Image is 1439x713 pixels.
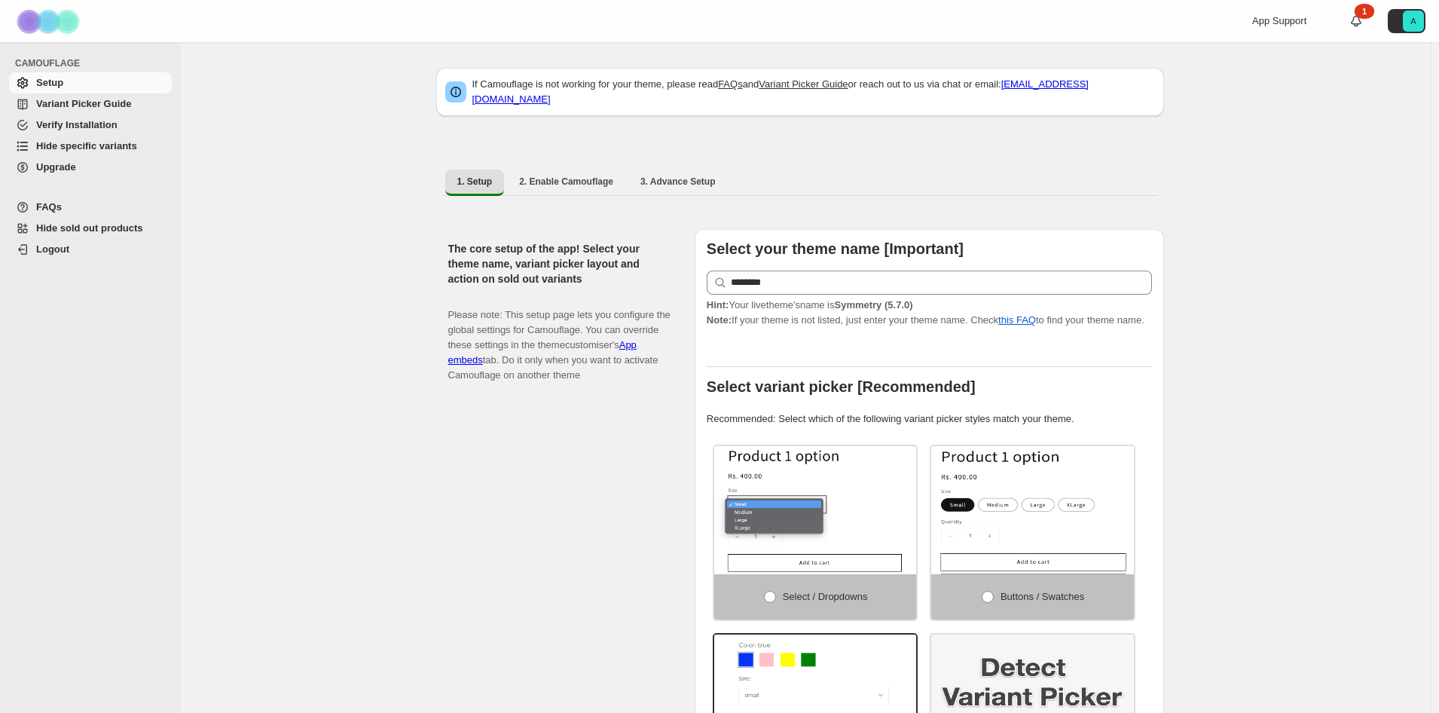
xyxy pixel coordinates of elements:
[36,222,143,234] span: Hide sold out products
[36,161,76,173] span: Upgrade
[472,77,1155,107] p: If Camouflage is not working for your theme, please read and or reach out to us via chat or email:
[1252,15,1306,26] span: App Support
[9,197,172,218] a: FAQs
[9,157,172,178] a: Upgrade
[759,78,848,90] a: Variant Picker Guide
[9,93,172,115] a: Variant Picker Guide
[1001,591,1084,602] span: Buttons / Swatches
[9,218,172,239] a: Hide sold out products
[36,98,131,109] span: Variant Picker Guide
[834,299,912,311] strong: Symmetry (5.7.0)
[707,378,976,395] b: Select variant picker [Recommended]
[9,115,172,136] a: Verify Installation
[36,243,69,255] span: Logout
[714,446,917,574] img: Select / Dropdowns
[707,240,964,257] b: Select your theme name [Important]
[640,176,716,188] span: 3. Advance Setup
[783,591,868,602] span: Select / Dropdowns
[707,314,732,326] strong: Note:
[9,136,172,157] a: Hide specific variants
[12,1,87,42] img: Camouflage
[718,78,743,90] a: FAQs
[36,201,62,213] span: FAQs
[519,176,613,188] span: 2. Enable Camouflage
[15,57,173,69] span: CAMOUFLAGE
[707,299,729,311] strong: Hint:
[457,176,493,188] span: 1. Setup
[1403,11,1424,32] span: Avatar with initials A
[1410,17,1416,26] text: A
[36,119,118,130] span: Verify Installation
[707,412,1152,427] p: Recommended: Select which of the following variant picker styles match your theme.
[448,241,671,286] h2: The core setup of the app! Select your theme name, variant picker layout and action on sold out v...
[9,72,172,93] a: Setup
[36,77,63,88] span: Setup
[707,298,1152,328] p: If your theme is not listed, just enter your theme name. Check to find your theme name.
[36,140,137,151] span: Hide specific variants
[931,446,1134,574] img: Buttons / Swatches
[448,292,671,383] p: Please note: This setup page lets you configure the global settings for Camouflage. You can overr...
[707,299,913,311] span: Your live theme's name is
[1355,4,1374,19] div: 1
[1388,9,1425,33] button: Avatar with initials A
[998,314,1036,326] a: this FAQ
[9,239,172,260] a: Logout
[1349,14,1364,29] a: 1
